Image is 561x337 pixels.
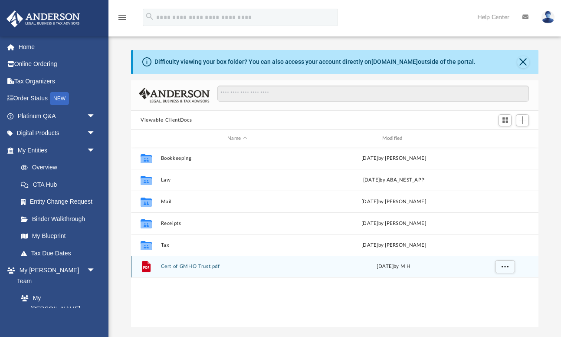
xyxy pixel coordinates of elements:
div: [DATE] by [PERSON_NAME] [318,198,470,206]
a: menu [117,17,128,23]
div: [DATE] by M H [318,263,470,271]
button: Close [517,56,529,68]
img: User Pic [541,11,554,23]
div: Name [161,135,314,142]
a: Platinum Q&Aarrow_drop_down [6,107,108,125]
button: More options [495,260,515,273]
div: [DATE] by [PERSON_NAME] [318,155,470,162]
div: [DATE] by [PERSON_NAME] [318,220,470,228]
button: Add [516,114,529,126]
a: Entity Change Request [12,193,108,211]
a: CTA Hub [12,176,108,193]
a: Tax Organizers [6,73,108,90]
button: Receipts [161,221,314,226]
i: search [145,12,154,21]
a: Binder Walkthrough [12,210,108,228]
a: Order StatusNEW [6,90,108,108]
span: arrow_drop_down [87,262,104,280]
input: Search files and folders [217,86,529,102]
a: Online Ordering [6,56,108,73]
span: arrow_drop_down [87,107,104,125]
div: id [474,135,535,142]
div: Modified [317,135,470,142]
i: menu [117,12,128,23]
a: My Blueprint [12,228,104,245]
span: arrow_drop_down [87,142,104,159]
button: Tax [161,242,314,248]
button: Law [161,177,314,183]
div: [DATE] by ABA_NEST_APP [318,176,470,184]
div: [DATE] by [PERSON_NAME] [318,241,470,249]
div: NEW [50,92,69,105]
button: Switch to Grid View [499,114,512,126]
div: Difficulty viewing your box folder? You can also access your account directly on outside of the p... [154,57,476,66]
a: My [PERSON_NAME] Teamarrow_drop_down [6,262,104,290]
button: Bookkeeping [161,155,314,161]
a: Home [6,38,108,56]
img: Anderson Advisors Platinum Portal [4,10,82,27]
a: Digital Productsarrow_drop_down [6,125,108,142]
div: id [135,135,157,142]
a: Overview [12,159,108,176]
a: Tax Due Dates [12,244,108,262]
a: My Entitiesarrow_drop_down [6,142,108,159]
span: arrow_drop_down [87,125,104,142]
button: Cert of GMHO Trust.pdf [161,264,314,270]
button: Mail [161,199,314,205]
a: [DOMAIN_NAME] [371,58,418,65]
div: grid [131,147,538,327]
button: Viewable-ClientDocs [141,116,192,124]
a: My [PERSON_NAME] Team [12,290,100,328]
